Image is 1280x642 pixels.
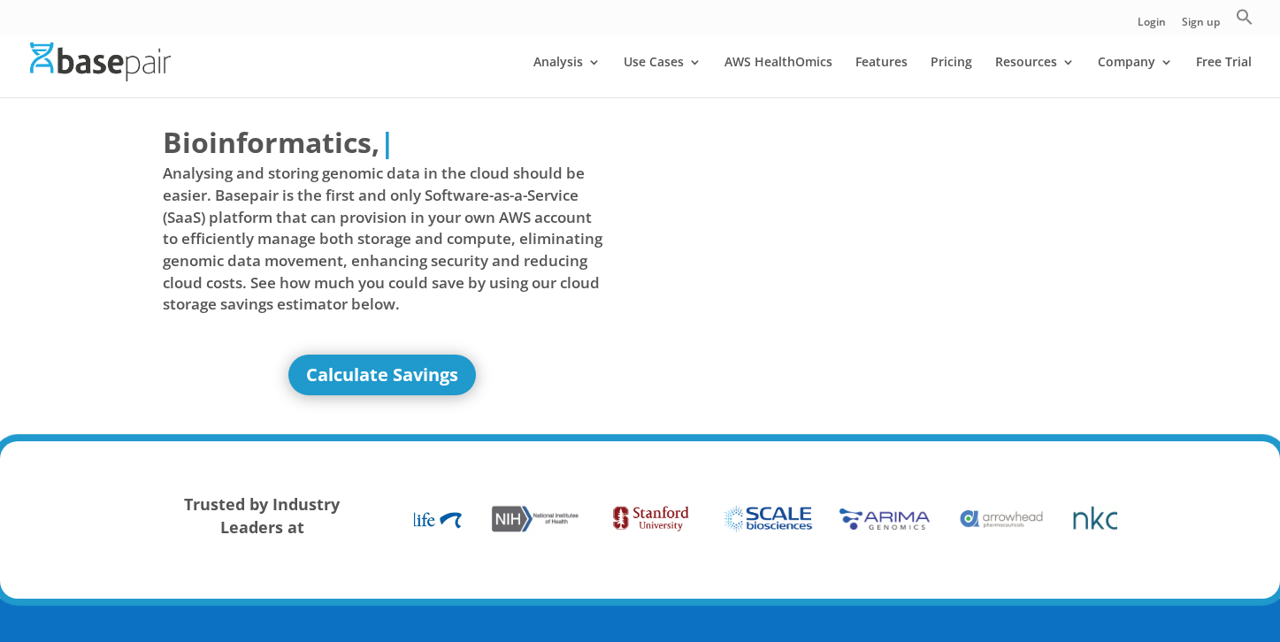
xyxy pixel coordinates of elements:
[184,493,340,538] strong: Trusted by Industry Leaders at
[995,56,1075,97] a: Resources
[855,56,908,97] a: Features
[1236,8,1253,26] svg: Search
[654,122,1094,370] iframe: Basepair - NGS Analysis Simplified
[1236,8,1253,35] a: Search Icon Link
[624,56,701,97] a: Use Cases
[533,56,601,97] a: Analysis
[724,56,832,97] a: AWS HealthOmics
[288,355,476,395] a: Calculate Savings
[163,163,603,315] span: Analysing and storing genomic data in the cloud should be easier. Basepair is the first and only ...
[379,123,395,161] span: |
[1138,17,1166,35] a: Login
[30,42,171,80] img: Basepair
[1196,56,1252,97] a: Free Trial
[1098,56,1173,97] a: Company
[1182,17,1220,35] a: Sign up
[163,122,379,163] span: Bioinformatics,
[931,56,972,97] a: Pricing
